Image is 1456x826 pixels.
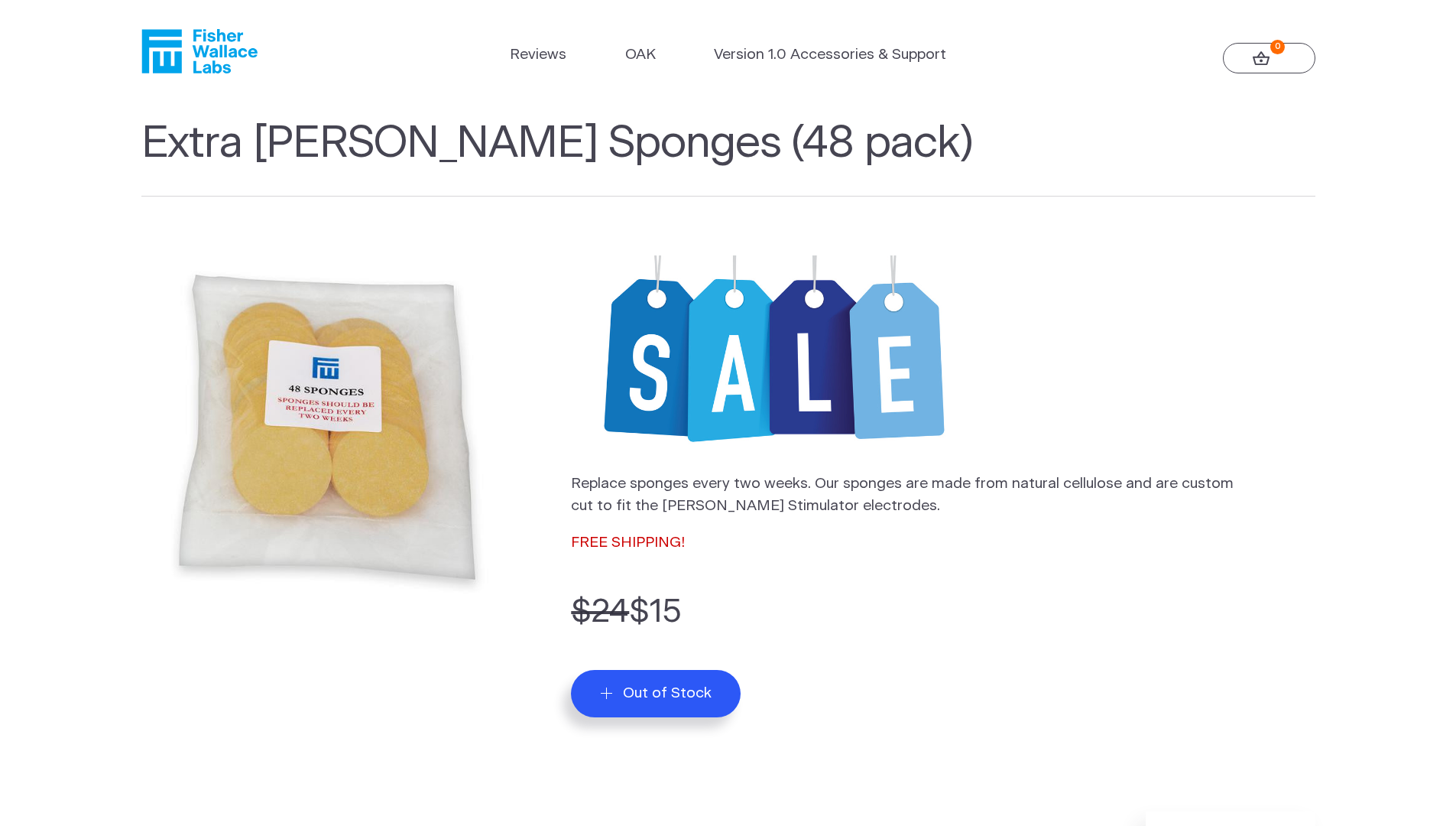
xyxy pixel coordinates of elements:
[571,595,629,629] s: $24
[1223,43,1315,73] a: 0
[571,473,1247,518] p: Replace sponges every two weeks. Our sponges are made from natural cellulose and are custom cut t...
[510,44,566,67] a: Reviews
[571,535,685,550] span: FREE SHIPPING!
[623,685,712,702] span: Out of Stock
[1270,40,1285,54] strong: 0
[141,29,258,73] a: Fisher Wallace
[714,44,946,67] a: Version 1.0 Accessories & Support
[141,118,1315,197] h1: Extra [PERSON_NAME] Sponges (48 pack)
[141,241,514,613] img: Extra Fisher Wallace Sponges (48 pack)
[625,44,656,67] a: OAK
[571,670,741,717] button: Out of Stock
[571,587,1315,637] p: $15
